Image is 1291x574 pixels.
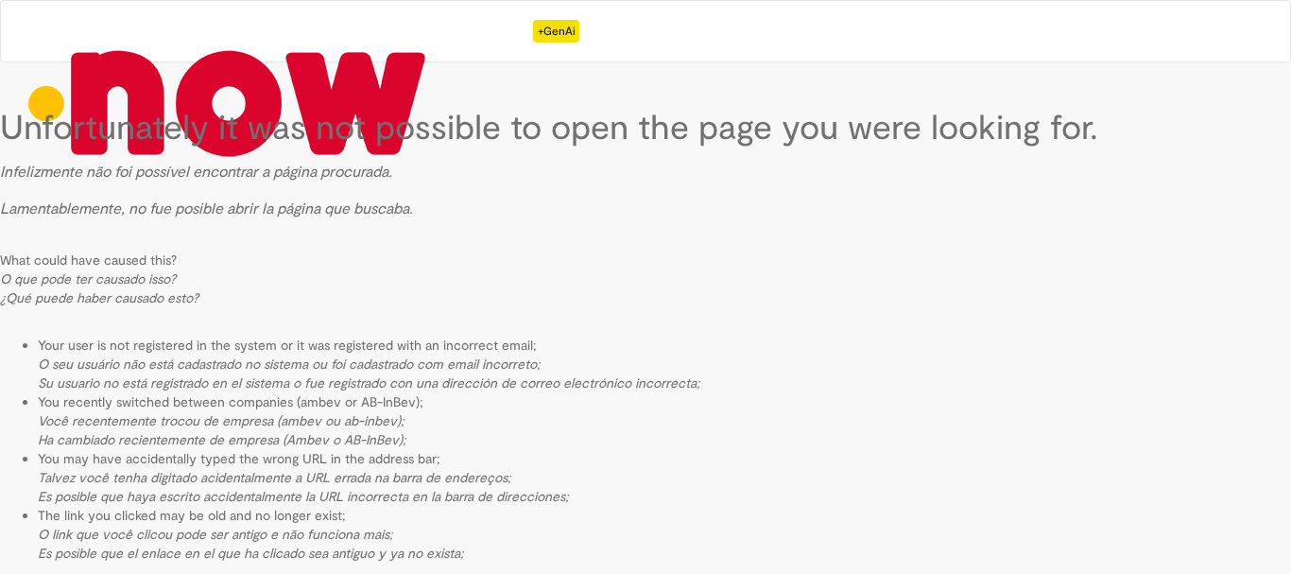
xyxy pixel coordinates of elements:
i: Talvez você tenha digitado acidentalmente a URL errada na barra de endereços; [38,469,510,486]
i: O seu usuário não está cadastrado no sistema ou foi cadastrado com email incorreto; [38,356,540,373]
li: The link you clicked may be old and no longer exist; [38,506,1291,563]
ul: Header menu [455,1,594,61]
p: +GenAi [533,20,579,43]
i: Você recentemente trocou de empresa (ambev ou ab-inbev); [38,412,404,429]
img: ServiceNow [15,20,440,185]
i: Es posible que el enlace en el que ha clicado sea antiguo y ya no exista; [38,545,463,562]
i: Ha cambiado recientemente de empresa (Ambev o AB-InBev); [38,431,405,448]
li: Your user is not registered in the system or it was registered with an incorrect email; [38,336,1291,392]
li: You may have accidentally typed the wrong URL in the address bar; [38,449,1291,506]
i: Es posible que haya escrito accidentalmente la URL incorrecta en la barra de direcciones; [38,488,568,505]
a: Go to homepage [1,1,455,58]
div: Padroniza [469,20,579,43]
i: O link que você clicou pode ser antigo e não funciona mais; [38,526,392,543]
li: You recently switched between companies (ambev or AB-InBev); [38,392,1291,449]
i: Su usuario no está registrado en el sistema o fue registrado con una dirección de correo electrón... [38,374,699,391]
a: Log in [594,1,658,58]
